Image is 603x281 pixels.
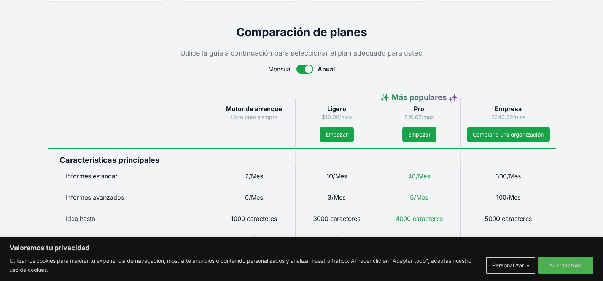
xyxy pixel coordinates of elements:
font: Comparación de planes [236,25,367,39]
font: 5/Mes [410,194,428,201]
font: Empezar [326,131,348,138]
font: Aceptar todo [549,262,582,268]
font: Anual [318,65,335,73]
font: 5000 caracteres [485,215,532,222]
button: Empezar [402,127,436,142]
font: Utilizamos cookies para mejorar tu experiencia de navegación, mostrarte anuncios o contenido pers... [10,257,471,273]
font: Mensual [268,65,292,73]
font: Informes avanzados [66,194,124,201]
font: 2/Mes [245,172,263,180]
font: Opción de informes privados [66,236,150,244]
font: Utilice la guía a continuación para seleccionar el plan adecuado para usted [180,49,423,57]
font: 40/Mes [408,172,430,180]
button: Aceptar todo [538,257,593,274]
font: Idea hasta [66,215,95,222]
font: Informes estándar [66,172,118,180]
font: $249.99/mes [491,114,525,120]
font: Libre para siempre [231,114,277,120]
font: Pro [414,105,424,113]
font: Empresa [495,105,522,113]
font: Motor de arranque [226,105,282,113]
font: 100/Mes [496,194,520,201]
button: Personalizar [486,257,535,274]
font: 10/Mes [326,172,347,180]
font: Características principales [60,156,159,165]
font: $16.67/mes [404,114,434,120]
font: 3/Mes [328,194,345,201]
font: Ligero [327,105,346,113]
font: 0/Mes [245,194,263,201]
font: Valoramos tu privacidad [10,244,89,252]
a: Cambiar a una organización [467,127,550,142]
font: 4000 caracteres [396,215,443,222]
font: Empezar [408,131,430,138]
font: 1000 caracteres [231,215,277,222]
button: Empezar [320,127,354,142]
font: 300/Mes [495,172,521,180]
font: $10.00/mes [322,114,352,120]
font: ✨ Más populares ✨ [380,93,458,102]
font: 3000 caracteres [313,215,360,222]
font: Cambiar a una organización [473,131,544,138]
font: Personalizar [492,262,524,268]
